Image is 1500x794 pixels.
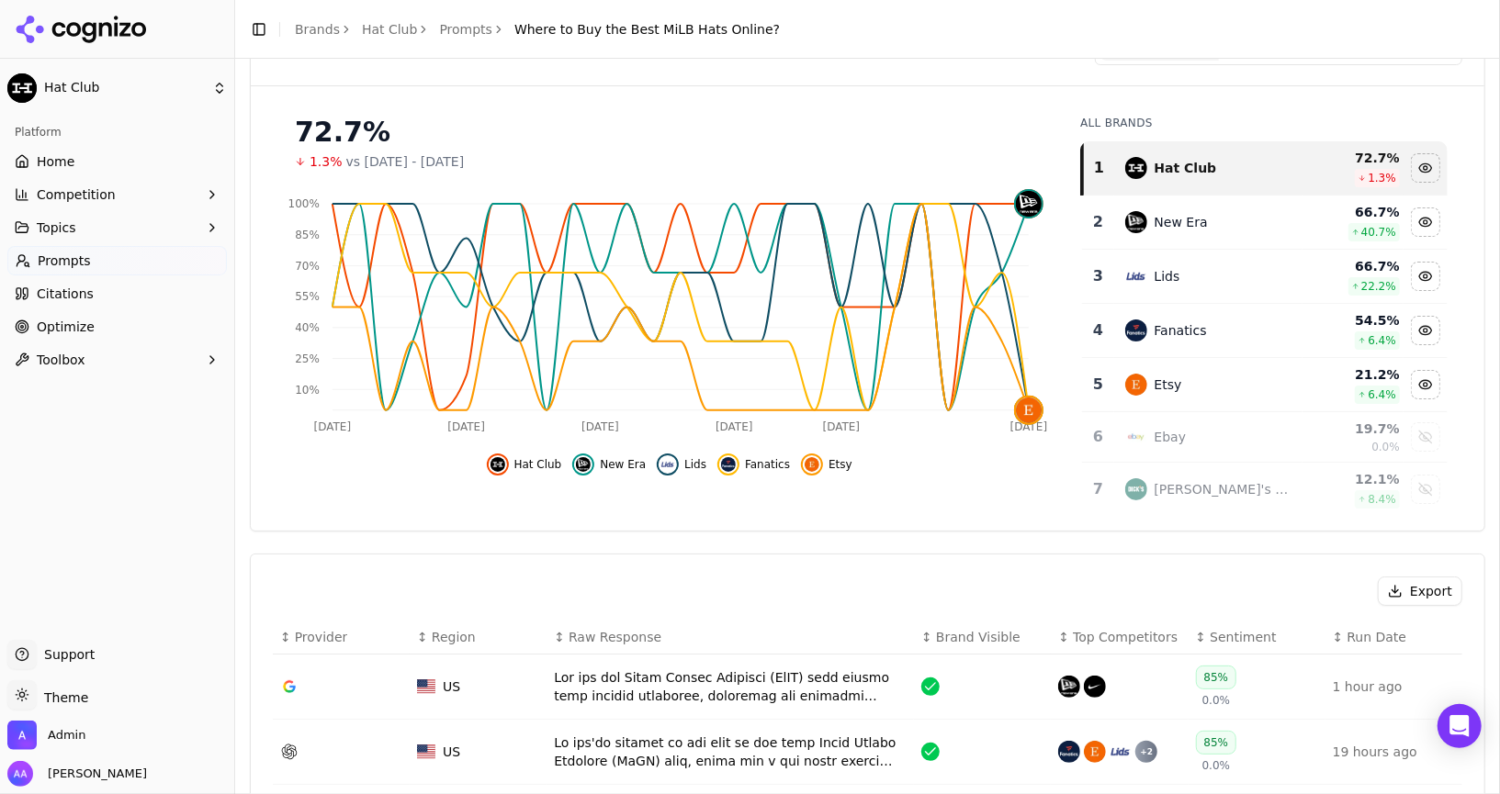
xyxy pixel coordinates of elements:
[660,457,675,472] img: lids
[295,20,780,39] nav: breadcrumb
[1089,319,1106,341] div: 4
[7,312,227,341] a: Optimize
[273,654,1462,720] tr: USUSLor ips dol Sitam Consec Adipisci (ElIT) sedd eiusmo temp incidid utlaboree, doloremag ali en...
[1348,628,1407,646] span: Run Date
[1325,621,1462,654] th: Run Date
[7,73,37,103] img: Hat Club
[1368,492,1396,507] span: 8.4 %
[362,20,417,39] a: Hat Club
[1155,321,1207,340] div: Fanatics
[1196,731,1237,755] div: 85%
[7,246,227,275] a: Prompts
[554,668,907,705] div: Lor ips dol Sitam Consec Adipisci (ElIT) sedd eiusmo temp incidid utlaboree, doloremag ali enimad...
[1084,676,1106,698] img: nike
[1082,358,1448,412] tr: 5etsyEtsy21.2%6.4%Hide etsy data
[38,252,91,270] span: Prompts
[1016,191,1042,217] img: new era
[1210,628,1276,646] span: Sentiment
[554,628,907,646] div: ↕Raw Response
[1196,628,1318,646] div: ↕Sentiment
[443,677,460,696] span: US
[1333,628,1455,646] div: ↕Run Date
[273,621,410,654] th: Provider
[1306,419,1400,438] div: 19.7 %
[1082,141,1448,196] tr: 1hat clubHat Club72.7%1.3%Hide hat club data
[1073,628,1178,646] span: Top Competitors
[1411,475,1440,504] button: Show dick's sporting goods data
[7,213,227,242] button: Topics
[7,761,33,787] img: Alp Aysan
[1125,478,1147,500] img: dick's sporting goods
[1438,704,1482,748] div: Open Intercom Messenger
[295,22,340,37] a: Brands
[7,180,227,209] button: Competition
[44,80,205,96] span: Hat Club
[487,453,562,475] button: Hide hat club data
[295,352,320,365] tspan: 25%
[48,727,85,744] span: Admin
[310,152,343,171] span: 1.3%
[7,147,227,176] a: Home
[1089,265,1106,287] div: 3
[1125,265,1147,287] img: lids
[1016,397,1042,423] img: etsy
[1306,149,1400,167] div: 72.7 %
[1125,374,1147,396] img: etsy
[1368,333,1396,348] span: 6.4 %
[600,457,646,472] span: New Era
[37,645,95,664] span: Support
[1411,207,1440,237] button: Hide new era data
[37,318,95,336] span: Optimize
[576,457,591,472] img: new era
[295,229,320,241] tspan: 85%
[547,621,914,654] th: Raw Response
[37,185,116,204] span: Competition
[295,628,348,646] span: Provider
[1058,628,1180,646] div: ↕Top Competitors
[7,345,227,375] button: Toolbox
[1135,741,1157,763] div: + 2
[439,20,492,39] a: Prompts
[273,720,1462,785] tr: USUSLo ips'do sitamet co adi elit se doe temp Incid Utlabo Etdolore (MaGN) aliq, enima min v qui ...
[37,218,76,237] span: Topics
[1084,741,1106,763] img: etsy
[1089,426,1106,448] div: 6
[295,260,320,273] tspan: 70%
[295,384,320,397] tspan: 10%
[443,743,460,761] span: US
[514,457,562,472] span: Hat Club
[432,628,476,646] span: Region
[1189,621,1325,654] th: Sentiment
[1368,387,1396,402] span: 6.4 %
[295,321,320,334] tspan: 40%
[569,628,661,646] span: Raw Response
[914,621,1051,654] th: Brand Visible
[581,420,619,433] tspan: [DATE]
[1306,470,1400,488] div: 12.1 %
[716,420,753,433] tspan: [DATE]
[1306,257,1400,275] div: 66.7 %
[514,20,780,39] span: Where to Buy the Best MiLB Hats Online?
[1125,426,1147,448] img: ebay
[1333,677,1455,696] div: 1 hour ago
[1082,412,1448,463] tr: 6ebayEbay19.7%0.0%Show ebay data
[1125,211,1147,233] img: new era
[280,628,402,646] div: ↕Provider
[1082,250,1448,304] tr: 3lidsLids66.7%22.2%Hide lids data
[7,279,227,308] a: Citations
[1010,420,1048,433] tspan: [DATE]
[1371,440,1400,454] span: 0.0%
[1411,316,1440,345] button: Hide fanatics data
[410,621,547,654] th: Region
[417,679,435,694] img: US
[805,457,819,472] img: etsy
[314,420,352,433] tspan: [DATE]
[657,453,706,475] button: Hide lids data
[1155,267,1180,285] div: Lids
[1411,370,1440,399] button: Hide etsy data
[1196,665,1237,689] div: 85%
[829,457,852,472] span: Etsy
[7,117,227,147] div: Platform
[37,351,85,369] span: Toolbox
[1411,422,1440,452] button: Show ebay data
